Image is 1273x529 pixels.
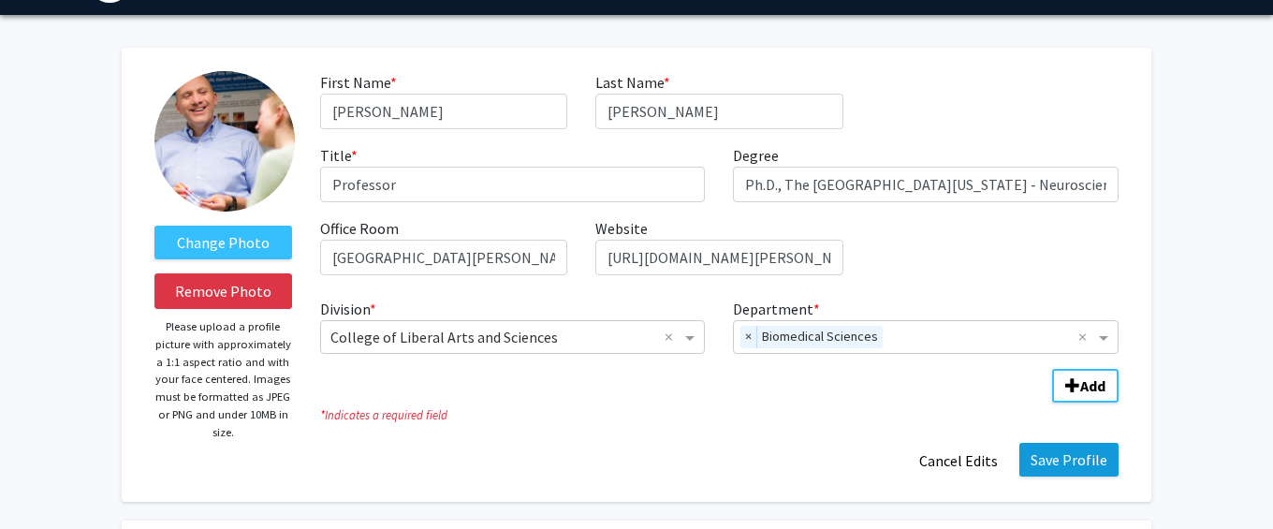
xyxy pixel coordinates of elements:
[1019,443,1119,477] button: Save Profile
[733,144,779,167] label: Degree
[320,320,706,354] ng-select: Division
[740,326,757,348] span: ×
[320,406,1119,424] i: Indicates a required field
[154,71,295,212] img: Profile Picture
[320,217,399,240] label: Office Room
[154,226,292,259] label: ChangeProfile Picture
[320,71,397,94] label: First Name
[320,144,358,167] label: Title
[757,326,883,348] span: Biomedical Sciences
[306,298,720,354] div: Division
[595,71,670,94] label: Last Name
[1078,326,1094,348] span: Clear all
[154,273,292,309] button: Remove Photo
[595,217,648,240] label: Website
[1080,376,1105,395] b: Add
[665,326,680,348] span: Clear all
[154,318,292,441] p: Please upload a profile picture with approximately a 1:1 aspect ratio and with your face centered...
[733,320,1119,354] ng-select: Department
[14,445,80,515] iframe: Chat
[907,443,1010,478] button: Cancel Edits
[1052,369,1119,403] button: Add Division/Department
[719,298,1133,354] div: Department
